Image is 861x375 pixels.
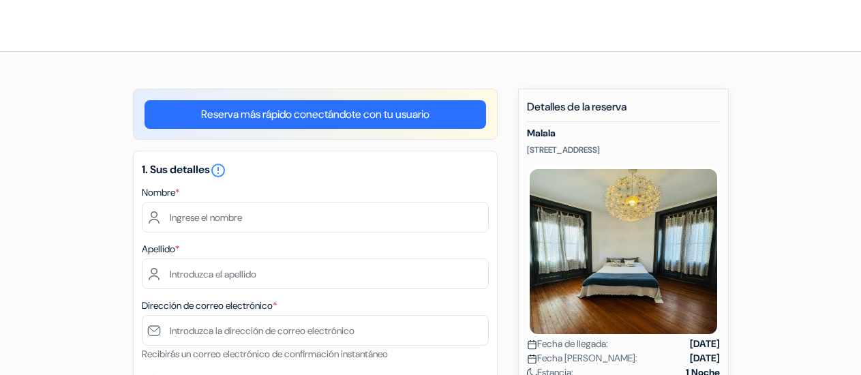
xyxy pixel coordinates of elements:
[527,354,537,364] img: calendar.svg
[142,185,179,200] label: Nombre
[142,258,489,289] input: Introduzca el apellido
[527,127,720,139] h5: Malala
[690,337,720,351] strong: [DATE]
[690,351,720,365] strong: [DATE]
[527,337,608,351] span: Fecha de llegada:
[142,242,179,256] label: Apellido
[145,100,486,129] a: Reserva más rápido conectándote con tu usuario
[527,145,720,155] p: [STREET_ADDRESS]
[16,14,187,37] img: AlberguesJuveniles.es
[142,299,277,313] label: Dirección de correo electrónico
[142,315,489,346] input: Introduzca la dirección de correo electrónico
[210,162,226,179] i: error_outline
[142,162,489,179] h5: 1. Sus detalles
[527,340,537,350] img: calendar.svg
[142,202,489,232] input: Ingrese el nombre
[210,162,226,177] a: error_outline
[527,100,720,122] h5: Detalles de la reserva
[527,351,637,365] span: Fecha [PERSON_NAME]:
[142,348,388,360] small: Recibirás un correo electrónico de confirmación instantáneo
